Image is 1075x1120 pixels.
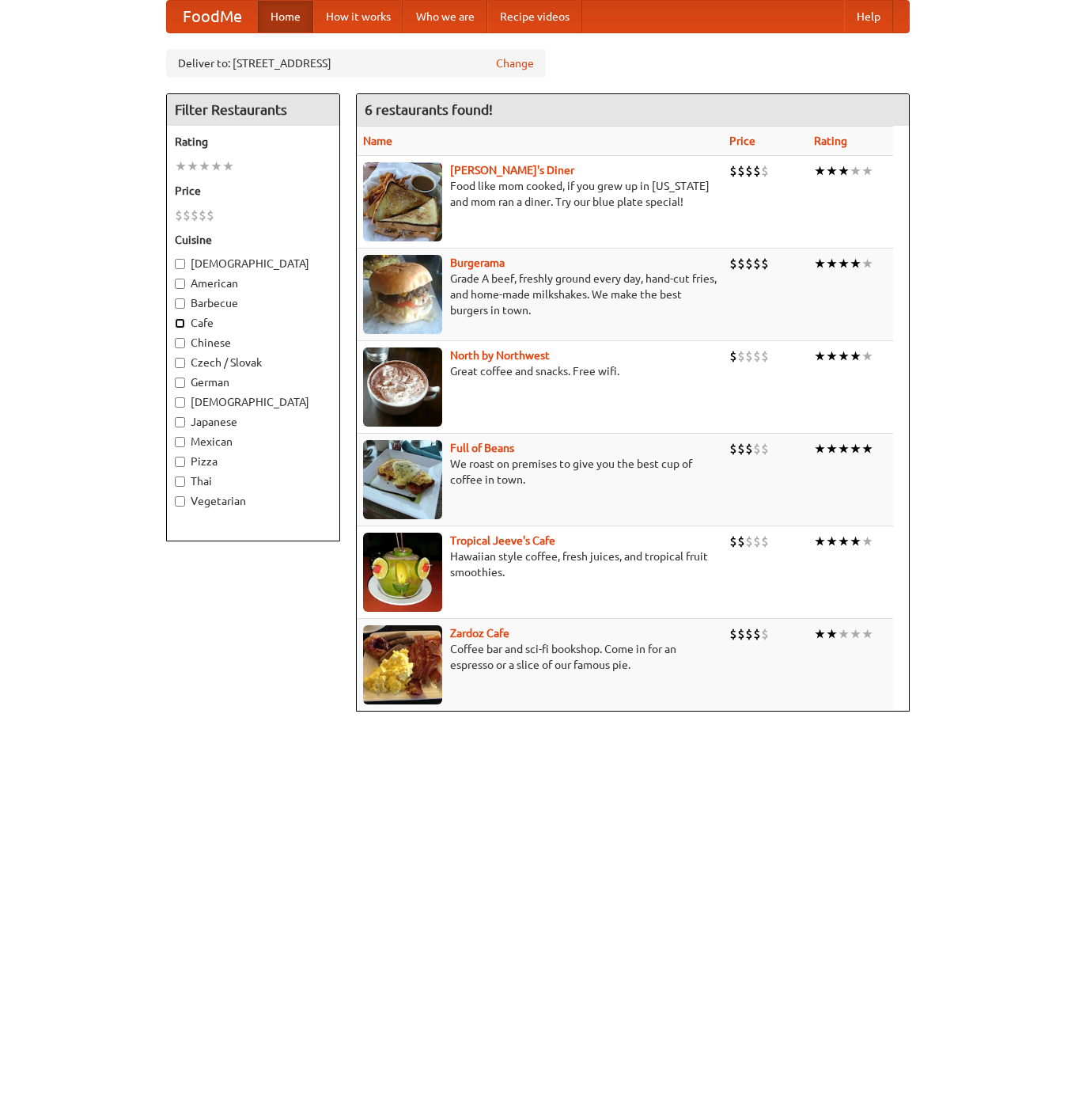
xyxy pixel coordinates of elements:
[745,533,753,550] li: $
[838,533,850,550] li: ★
[175,417,185,427] input: Japanese
[175,275,331,291] label: American
[737,347,745,365] li: $
[363,178,717,210] p: Food like mom cooked, if you grew up in [US_STATE] and mom ran a diner. Try our blue plate special!
[737,255,745,272] li: $
[450,627,509,640] a: Zardoz Cafe
[850,440,861,457] li: ★
[167,94,339,126] h4: Filter Restaurants
[175,318,185,328] input: Cafe
[175,158,187,175] li: ★
[761,625,769,643] li: $
[363,363,717,379] p: Great coffee and snacks. Free wifi.
[729,162,737,180] li: $
[729,625,737,643] li: $
[826,162,838,180] li: ★
[861,347,873,365] li: ★
[753,533,761,550] li: $
[861,625,873,643] li: ★
[363,456,717,488] p: We roast on premises to give you the best cup of coffee in town.
[753,440,761,457] li: $
[861,162,873,180] li: ★
[838,440,850,457] li: ★
[175,256,331,271] label: [DEMOGRAPHIC_DATA]
[826,533,838,550] li: ★
[175,279,185,289] input: American
[450,442,514,454] b: Full of Beans
[363,549,717,580] p: Hawaiian style coffee, fresh juices, and tropical fruit smoothies.
[850,347,861,365] li: ★
[363,347,442,427] img: north.jpg
[175,414,331,430] label: Japanese
[814,135,847,147] a: Rating
[737,440,745,457] li: $
[363,271,717,318] p: Grade A beef, freshly ground every day, hand-cut fries, and home-made milkshakes. We make the bes...
[814,347,826,365] li: ★
[838,347,850,365] li: ★
[175,358,185,368] input: Czech / Slovak
[175,437,185,447] input: Mexican
[826,440,838,457] li: ★
[175,454,331,469] label: Pizza
[175,183,331,199] h5: Price
[175,374,331,390] label: German
[166,49,546,78] div: Deliver to: [STREET_ADDRESS]
[861,533,873,550] li: ★
[729,347,737,365] li: $
[861,255,873,272] li: ★
[450,349,550,362] b: North by Northwest
[175,315,331,331] label: Cafe
[761,347,769,365] li: $
[761,533,769,550] li: $
[745,625,753,643] li: $
[745,162,753,180] li: $
[210,158,222,175] li: ★
[175,394,331,410] label: [DEMOGRAPHIC_DATA]
[175,476,185,487] input: Thai
[363,440,442,519] img: beans.jpg
[175,473,331,489] label: Thai
[199,158,210,175] li: ★
[206,207,214,224] li: $
[826,625,838,643] li: ★
[450,164,574,177] a: [PERSON_NAME]'s Diner
[838,625,850,643] li: ★
[745,347,753,365] li: $
[761,255,769,272] li: $
[199,207,206,224] li: $
[737,533,745,550] li: $
[753,162,761,180] li: $
[175,338,185,348] input: Chinese
[814,440,826,457] li: ★
[222,158,234,175] li: ★
[175,207,183,224] li: $
[363,162,442,241] img: sallys.jpg
[363,625,442,704] img: zardoz.jpg
[745,440,753,457] li: $
[850,162,861,180] li: ★
[487,1,582,32] a: Recipe videos
[175,295,331,311] label: Barbecue
[191,207,199,224] li: $
[365,102,493,117] ng-pluralize: 6 restaurants found!
[175,134,331,150] h5: Rating
[175,378,185,388] input: German
[363,641,717,673] p: Coffee bar and sci-fi bookshop. Come in for an espresso or a slice of our famous pie.
[844,1,893,32] a: Help
[175,397,185,408] input: [DEMOGRAPHIC_DATA]
[729,255,737,272] li: $
[175,493,331,509] label: Vegetarian
[814,255,826,272] li: ★
[313,1,403,32] a: How it works
[761,162,769,180] li: $
[175,355,331,370] label: Czech / Slovak
[826,255,838,272] li: ★
[850,533,861,550] li: ★
[814,533,826,550] li: ★
[175,259,185,269] input: [DEMOGRAPHIC_DATA]
[737,162,745,180] li: $
[183,207,191,224] li: $
[753,625,761,643] li: $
